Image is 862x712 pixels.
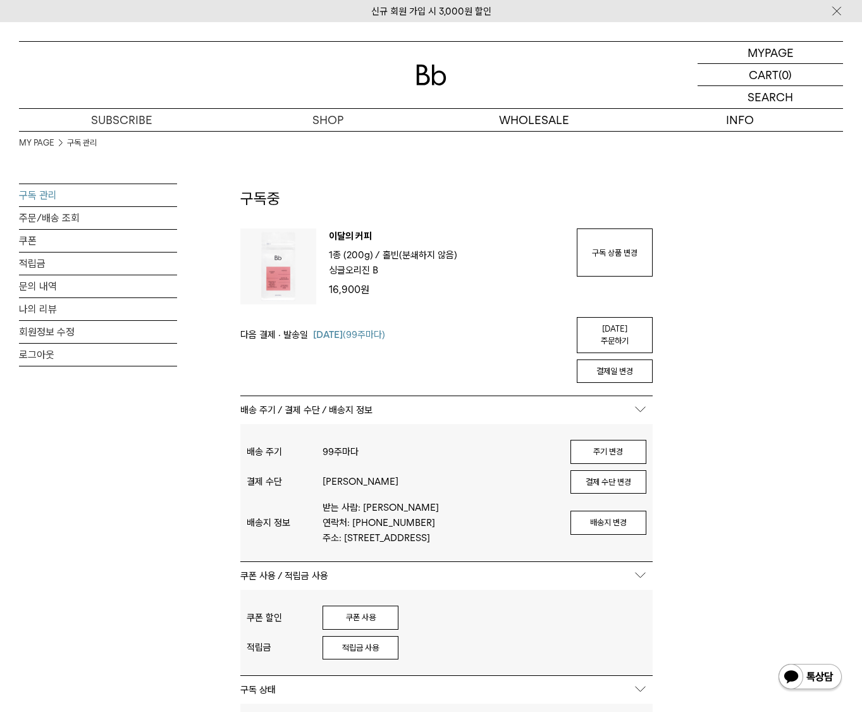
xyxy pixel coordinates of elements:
[698,64,843,86] a: CART (0)
[371,6,491,17] a: 신규 회원 가입 시 3,000원 할인
[19,321,177,343] a: 회원정보 수정
[431,109,637,131] p: WHOLESALE
[577,228,653,277] a: 구독 상품 변경
[323,474,558,489] p: [PERSON_NAME]
[19,109,225,131] a: SUBSCRIBE
[247,642,323,653] div: 적립금
[329,249,380,261] span: 1종 (200g) /
[570,511,646,535] button: 배송지 변경
[247,612,323,623] div: 쿠폰 할인
[329,228,564,247] p: 이달의 커피
[225,109,431,131] a: SHOP
[240,396,653,424] p: 배송 주기 / 결제 수단 / 배송지 정보
[240,676,653,704] p: 구독 상태
[247,517,323,528] div: 배송지 정보
[360,284,369,296] span: 원
[240,188,653,228] h2: 구독중
[323,515,558,530] p: 연락처: [PHONE_NUMBER]
[777,663,843,693] img: 카카오톡 채널 1:1 채팅 버튼
[240,228,316,304] img: 상품이미지
[570,470,646,494] button: 결제 수단 변경
[240,327,308,342] span: 다음 결제 · 발송일
[247,446,323,458] div: 배송 주기
[19,298,177,320] a: 나의 리뷰
[383,247,457,263] p: 홀빈(분쇄하지 않음)
[577,359,653,384] button: 결제일 변경
[19,207,177,229] a: 주문/배송 조회
[323,530,558,546] p: 주소: [STREET_ADDRESS]
[748,42,794,63] p: MYPAGE
[748,86,793,108] p: SEARCH
[19,275,177,297] a: 문의 내역
[416,65,446,85] img: 로고
[749,64,779,85] p: CART
[329,263,378,278] p: 싱글오리진 B
[323,606,398,630] button: 쿠폰 사용
[313,329,343,340] span: [DATE]
[19,137,54,149] a: MY PAGE
[779,64,792,85] p: (0)
[329,282,564,298] p: 16,900
[577,317,653,353] a: [DATE] 주문하기
[570,440,646,464] button: 주기 변경
[698,42,843,64] a: MYPAGE
[323,444,558,459] p: 99주마다
[323,636,398,660] button: 적립금 사용
[240,562,653,590] p: 쿠폰 사용 / 적립금 사용
[19,344,177,366] a: 로그아웃
[313,327,385,342] span: (99주마다)
[67,137,97,149] a: 구독 관리
[19,184,177,206] a: 구독 관리
[19,253,177,275] a: 적립금
[637,109,843,131] p: INFO
[19,230,177,252] a: 쿠폰
[323,500,558,515] p: 받는 사람: [PERSON_NAME]
[247,476,323,487] div: 결제 수단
